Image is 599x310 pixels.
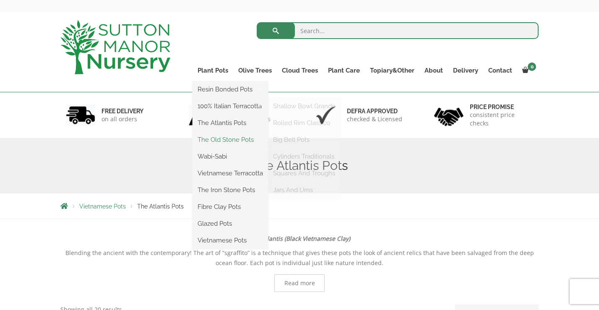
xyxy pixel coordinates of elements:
[268,133,341,146] a: Big Bell Pots
[365,65,419,76] a: Topiary&Other
[233,65,277,76] a: Olive Trees
[323,65,365,76] a: Plant Care
[268,150,341,163] a: Cylinders Traditionals
[268,184,341,196] a: Jars And Urns
[268,167,341,180] a: Squares And Troughs
[347,115,402,123] p: checked & Licensed
[528,63,536,71] span: 0
[483,65,517,76] a: Contact
[193,201,268,213] a: Fibre Clay Pots
[257,22,539,39] input: Search...
[60,158,539,173] h1: The Atlantis Pots
[268,117,341,129] a: Rolled Rim Classico
[193,65,233,76] a: Plant Pots
[79,203,126,210] a: Vietnamese Pots
[419,65,448,76] a: About
[470,111,534,128] p: consistent price checks
[60,20,170,74] img: logo
[277,65,323,76] a: Cloud Trees
[284,280,315,286] span: Read more
[193,133,268,146] a: The Old Stone Pots
[193,117,268,129] a: The Atlantis Pots
[137,203,184,210] span: The Atlantis Pots
[517,65,539,76] a: 0
[448,65,483,76] a: Delivery
[193,83,268,96] a: Resin Bonded Pots
[268,100,341,112] a: Shallow Bowl Grande
[60,203,539,209] nav: Breadcrumbs
[66,104,95,126] img: 1.jpg
[193,100,268,112] a: 100% Italian Terracotta
[249,234,350,242] strong: The Atlantis (Black Vietnamese Clay)
[102,115,143,123] p: on all orders
[193,167,268,180] a: Vietnamese Terracotta
[193,234,268,247] a: Vietnamese Pots
[189,104,218,126] img: 2.jpg
[102,107,143,115] h6: FREE DELIVERY
[193,217,268,230] a: Glazed Pots
[193,150,268,163] a: Wabi-Sabi
[347,107,402,115] h6: Defra approved
[470,103,534,111] h6: Price promise
[60,248,539,268] p: Blending the ancient with the contemporary! The art of “sgraffito” is a technique that gives thes...
[434,102,464,128] img: 4.jpg
[193,184,268,196] a: The Iron Stone Pots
